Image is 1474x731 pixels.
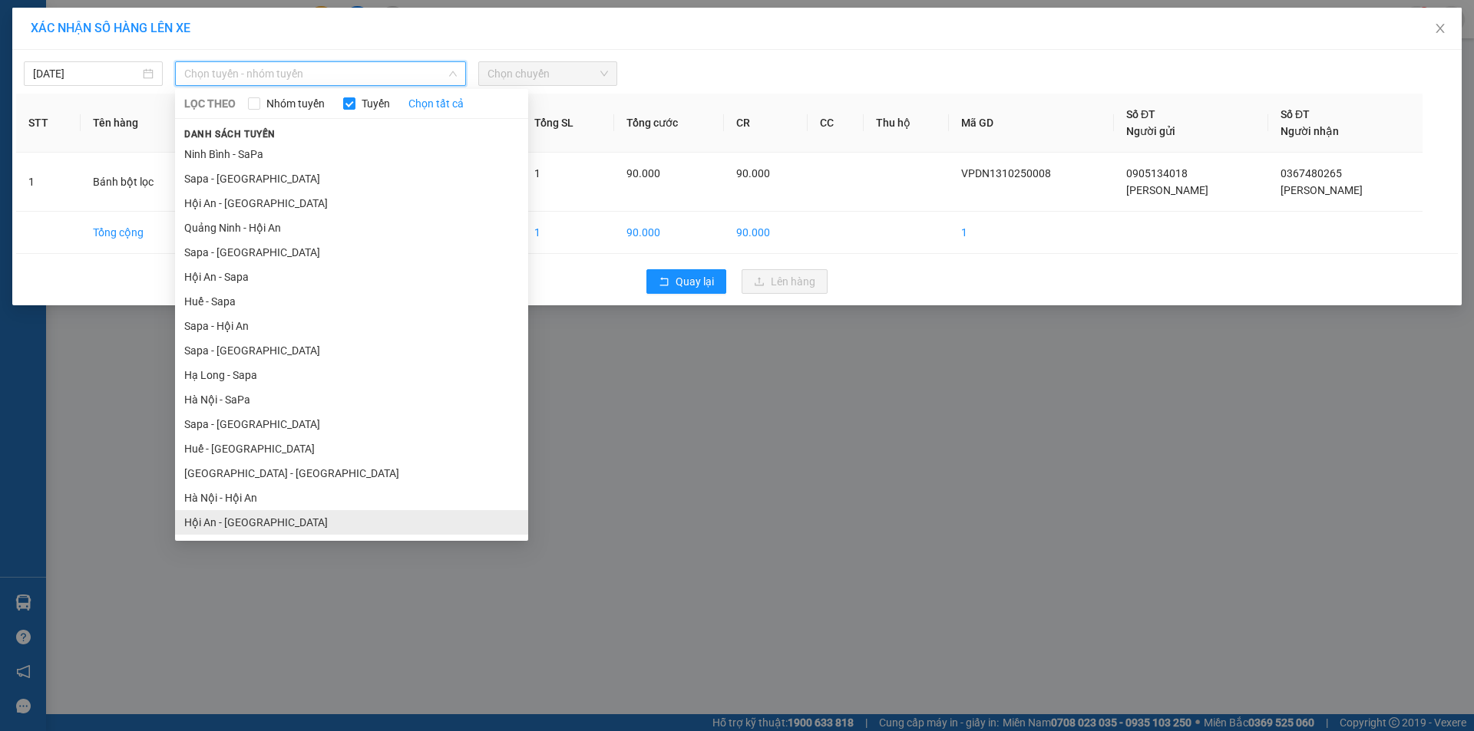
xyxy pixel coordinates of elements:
[1281,108,1310,120] span: Số ĐT
[1126,108,1155,120] span: Số ĐT
[1126,167,1188,179] span: 0905134018
[175,289,528,314] li: Huế - Sapa
[1281,184,1363,196] span: [PERSON_NAME]
[1281,125,1339,137] span: Người nhận
[175,240,528,265] li: Sapa - [GEOGRAPHIC_DATA]
[175,486,528,510] li: Hà Nội - Hội An
[175,363,528,387] li: Hạ Long - Sapa
[1434,22,1446,35] span: close
[175,314,528,338] li: Sapa - Hội An
[676,273,714,290] span: Quay lại
[626,167,660,179] span: 90.000
[949,94,1114,153] th: Mã GD
[81,94,203,153] th: Tên hàng
[1281,167,1342,179] span: 0367480265
[175,265,528,289] li: Hội An - Sapa
[534,167,540,179] span: 1
[184,95,236,112] span: LỌC THEO
[1126,184,1208,196] span: [PERSON_NAME]
[175,142,528,166] li: Ninh Bình - SaPa
[961,167,1051,179] span: VPDN1310250008
[175,338,528,363] li: Sapa - [GEOGRAPHIC_DATA]
[724,94,808,153] th: CR
[864,94,949,153] th: Thu hộ
[448,69,458,78] span: down
[736,167,770,179] span: 90.000
[175,387,528,412] li: Hà Nội - SaPa
[175,461,528,486] li: [GEOGRAPHIC_DATA] - [GEOGRAPHIC_DATA]
[522,212,614,254] td: 1
[175,127,285,141] span: Danh sách tuyến
[175,166,528,191] li: Sapa - [GEOGRAPHIC_DATA]
[81,212,203,254] td: Tổng cộng
[175,412,528,436] li: Sapa - [GEOGRAPHIC_DATA]
[81,153,203,212] td: Bánh bột lọc
[355,95,396,112] span: Tuyến
[614,94,724,153] th: Tổng cước
[487,62,608,85] span: Chọn chuyến
[184,62,457,85] span: Chọn tuyến - nhóm tuyến
[808,94,863,153] th: CC
[724,212,808,254] td: 90.000
[260,95,331,112] span: Nhóm tuyến
[408,95,464,112] a: Chọn tất cả
[175,191,528,216] li: Hội An - [GEOGRAPHIC_DATA]
[16,153,81,212] td: 1
[175,436,528,461] li: Huế - [GEOGRAPHIC_DATA]
[33,65,140,82] input: 13/10/2025
[614,212,724,254] td: 90.000
[949,212,1114,254] td: 1
[522,94,614,153] th: Tổng SL
[175,510,528,535] li: Hội An - [GEOGRAPHIC_DATA]
[31,21,190,35] span: XÁC NHẬN SỐ HÀNG LÊN XE
[16,94,81,153] th: STT
[1126,125,1175,137] span: Người gửi
[1419,8,1462,51] button: Close
[742,269,828,294] button: uploadLên hàng
[646,269,726,294] button: rollbackQuay lại
[175,216,528,240] li: Quảng Ninh - Hội An
[659,276,669,288] span: rollback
